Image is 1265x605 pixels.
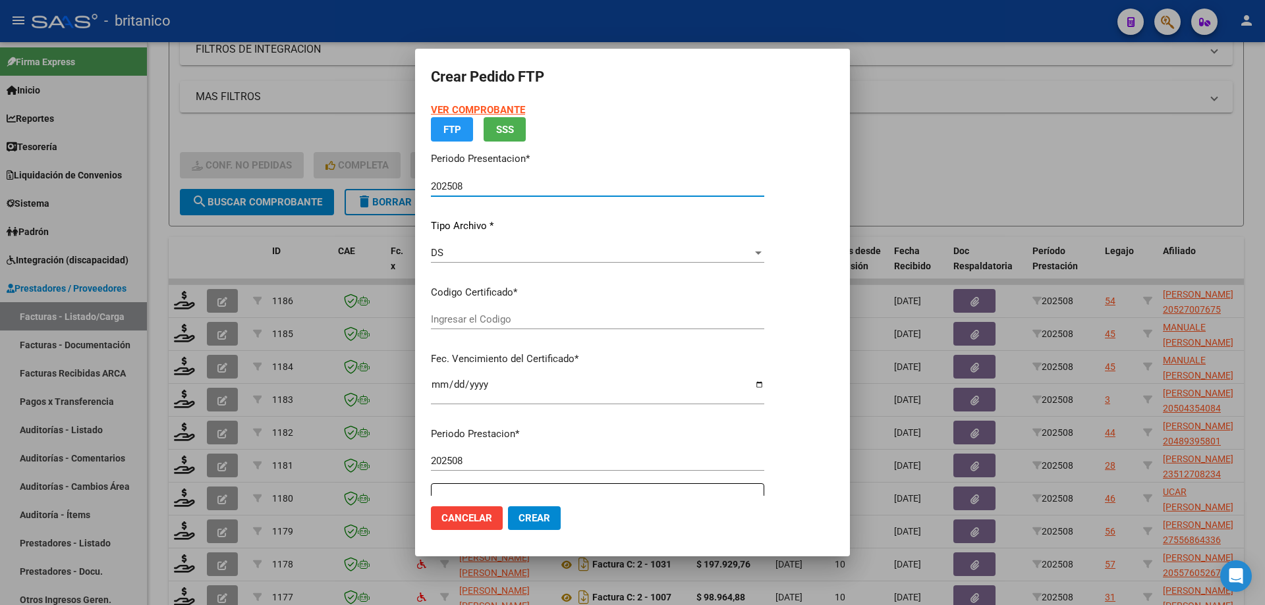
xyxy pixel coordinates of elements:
span: FTP [443,124,461,136]
p: Tipo Archivo * [431,219,764,234]
button: FTP [431,117,473,142]
p: PSICO 2 X SEMANA [442,494,764,509]
span: Cancelar [441,512,492,524]
button: Cancelar [431,506,503,530]
h2: Crear Pedido FTP [431,65,834,90]
span: Crear [519,512,550,524]
p: Fec. Vencimiento del Certificado [431,352,764,367]
p: Periodo Prestacion [431,427,764,442]
button: SSS [484,117,526,142]
div: Open Intercom Messenger [1220,560,1252,592]
strong: Comentario Legajo: [442,495,528,507]
p: Codigo Certificado [431,285,764,300]
button: Crear [508,506,561,530]
span: DS [431,247,443,259]
a: VER COMPROBANTE [431,104,525,116]
p: Periodo Presentacion [431,151,764,167]
span: SSS [496,124,514,136]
